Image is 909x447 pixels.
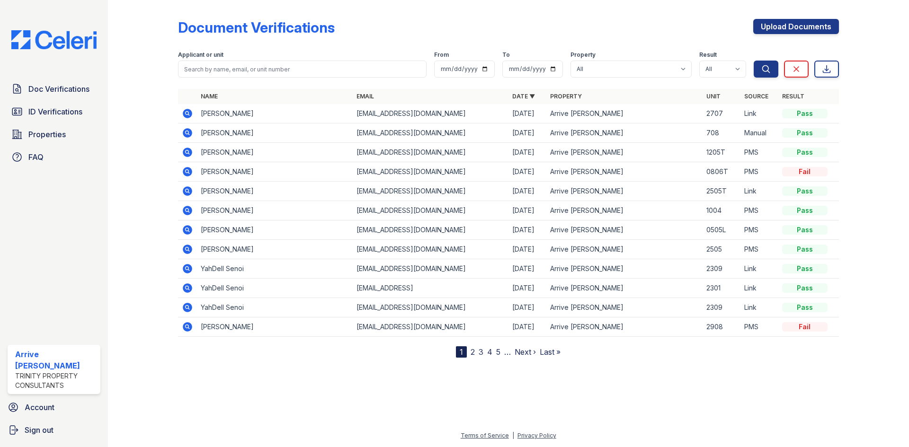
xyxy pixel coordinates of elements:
a: Terms of Service [461,432,509,439]
td: 708 [703,123,740,143]
label: To [502,51,510,59]
td: Arrive [PERSON_NAME] [546,123,702,143]
td: [PERSON_NAME] [197,104,353,123]
td: 2505 [703,240,740,259]
div: Pass [782,283,828,293]
div: 1 [456,346,467,358]
td: [DATE] [508,240,546,259]
td: [EMAIL_ADDRESS][DOMAIN_NAME] [353,201,508,220]
span: Account [25,402,54,413]
td: 2908 [703,317,740,337]
a: 5 [496,347,500,357]
span: Properties [28,129,66,140]
td: Arrive [PERSON_NAME] [546,201,702,220]
td: Arrive [PERSON_NAME] [546,298,702,317]
td: [EMAIL_ADDRESS][DOMAIN_NAME] [353,162,508,182]
td: [EMAIL_ADDRESS][DOMAIN_NAME] [353,104,508,123]
td: YahDell Senoi [197,259,353,279]
td: [PERSON_NAME] [197,201,353,220]
td: [EMAIL_ADDRESS][DOMAIN_NAME] [353,240,508,259]
td: [EMAIL_ADDRESS][DOMAIN_NAME] [353,182,508,201]
span: ID Verifications [28,106,82,117]
span: … [504,346,511,358]
td: [EMAIL_ADDRESS][DOMAIN_NAME] [353,298,508,317]
td: [EMAIL_ADDRESS] [353,279,508,298]
td: Arrive [PERSON_NAME] [546,220,702,240]
td: 0806T [703,162,740,182]
div: Pass [782,186,828,196]
td: Manual [740,123,778,143]
a: Next › [515,347,536,357]
div: Pass [782,225,828,235]
td: [EMAIL_ADDRESS][DOMAIN_NAME] [353,143,508,162]
td: Arrive [PERSON_NAME] [546,317,702,337]
div: Pass [782,264,828,273]
td: PMS [740,317,778,337]
td: PMS [740,162,778,182]
a: Source [744,93,768,100]
a: ID Verifications [8,102,100,121]
a: FAQ [8,148,100,167]
td: 0505L [703,220,740,240]
td: [PERSON_NAME] [197,240,353,259]
td: Arrive [PERSON_NAME] [546,259,702,279]
td: [DATE] [508,182,546,201]
td: [EMAIL_ADDRESS][DOMAIN_NAME] [353,220,508,240]
td: [PERSON_NAME] [197,182,353,201]
td: [EMAIL_ADDRESS][DOMAIN_NAME] [353,317,508,337]
td: 2707 [703,104,740,123]
td: 2301 [703,279,740,298]
label: Result [699,51,717,59]
td: 2309 [703,259,740,279]
a: Sign out [4,421,104,439]
td: [DATE] [508,162,546,182]
img: CE_Logo_Blue-a8612792a0a2168367f1c8372b55b34899dd931a85d93a1a3d3e32e68fde9ad4.png [4,30,104,49]
a: 3 [479,347,483,357]
td: PMS [740,240,778,259]
td: PMS [740,220,778,240]
td: Arrive [PERSON_NAME] [546,143,702,162]
label: Property [570,51,596,59]
td: Arrive [PERSON_NAME] [546,162,702,182]
a: Date ▼ [512,93,535,100]
td: Link [740,104,778,123]
td: 2309 [703,298,740,317]
td: [DATE] [508,317,546,337]
td: Link [740,279,778,298]
td: [DATE] [508,279,546,298]
td: [PERSON_NAME] [197,123,353,143]
a: Doc Verifications [8,79,100,98]
a: Unit [706,93,721,100]
a: Property [550,93,582,100]
td: Link [740,259,778,279]
td: [PERSON_NAME] [197,220,353,240]
div: Pass [782,245,828,254]
td: PMS [740,201,778,220]
td: Arrive [PERSON_NAME] [546,279,702,298]
div: Pass [782,128,828,138]
div: Trinity Property Consultants [15,371,97,390]
td: [DATE] [508,220,546,240]
span: FAQ [28,151,44,163]
td: PMS [740,143,778,162]
td: Link [740,182,778,201]
div: Pass [782,148,828,157]
td: [DATE] [508,104,546,123]
label: From [434,51,449,59]
a: Account [4,398,104,417]
a: 4 [487,347,492,357]
td: [PERSON_NAME] [197,162,353,182]
td: 1205T [703,143,740,162]
td: Arrive [PERSON_NAME] [546,182,702,201]
td: YahDell Senoi [197,298,353,317]
td: [PERSON_NAME] [197,317,353,337]
a: Upload Documents [753,19,839,34]
a: Email [356,93,374,100]
td: [DATE] [508,259,546,279]
span: Doc Verifications [28,83,89,95]
a: Result [782,93,804,100]
div: Arrive [PERSON_NAME] [15,349,97,371]
td: Arrive [PERSON_NAME] [546,240,702,259]
a: Privacy Policy [517,432,556,439]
